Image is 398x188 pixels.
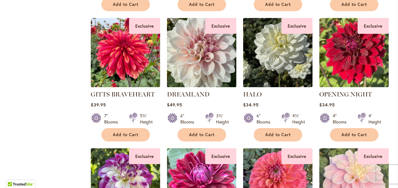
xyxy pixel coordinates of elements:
div: 5½' Height [140,113,153,125]
div: Exclusive [205,148,236,164]
span: Add to Cart [113,2,138,7]
div: 4½' Height [292,113,305,125]
a: GITTS BRAVEHEART Exclusive [91,83,160,88]
button: Add to Cart [254,128,302,141]
span: Add to Cart [113,132,138,137]
a: HALO Exclusive [243,83,312,88]
div: Exclusive [281,148,312,164]
div: Exclusive [129,148,160,164]
a: DREAMLAND [167,91,210,98]
div: Exclusive [129,18,160,34]
div: 6" Blooms [257,113,274,125]
div: 3½' Height [216,113,229,125]
img: DREAMLAND [165,16,238,89]
span: Add to Cart [265,2,291,7]
a: OPENING NIGHT Exclusive [319,83,389,88]
img: OPENING NIGHT [319,18,389,87]
div: Exclusive [358,148,389,164]
span: $34.95 [243,102,259,108]
img: HALO [243,18,312,87]
div: Exclusive [205,18,236,34]
span: $49.95 [167,102,182,108]
a: DREAMLAND Exclusive [167,83,236,88]
span: Add to Cart [265,132,291,137]
span: $39.95 [91,102,106,108]
span: Add to Cart [341,2,367,7]
button: Add to Cart [101,128,150,141]
button: Add to Cart [178,128,226,141]
div: 6" Blooms [180,113,198,125]
div: 4" Blooms [333,113,350,125]
span: Add to Cart [189,132,215,137]
a: HALO [243,91,261,98]
div: Exclusive [281,18,312,34]
span: $34.95 [319,102,335,108]
a: GITTS BRAVEHEART [91,91,155,98]
span: Add to Cart [189,2,215,7]
span: Add to Cart [341,132,367,137]
div: Exclusive [358,18,389,34]
iframe: Launch Accessibility Center [5,166,22,183]
div: 4' Height [368,113,381,125]
button: Add to Cart [330,128,378,141]
div: 7" Blooms [104,113,122,125]
a: OPENING NIGHT [319,91,372,98]
img: GITTS BRAVEHEART [91,18,160,87]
